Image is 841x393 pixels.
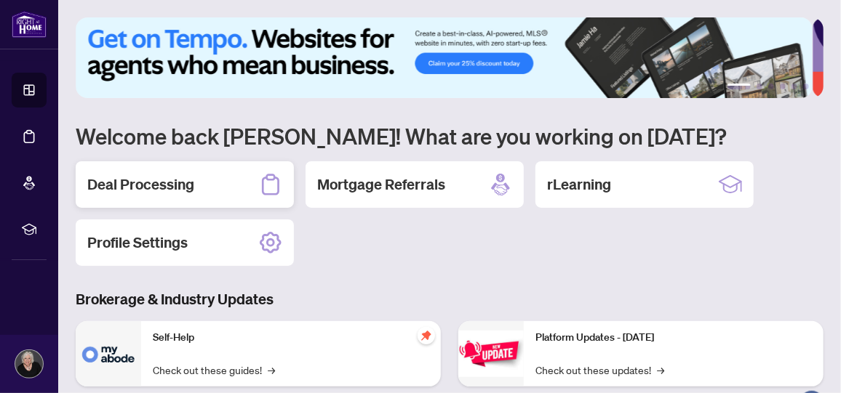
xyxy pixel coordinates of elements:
h3: Brokerage & Industry Updates [76,289,824,309]
button: 1 [728,84,751,89]
h2: Deal Processing [87,174,194,195]
button: 5 [792,84,797,89]
h2: Profile Settings [87,232,188,253]
a: Check out these guides!→ [153,362,275,378]
img: logo [12,11,47,38]
img: Self-Help [76,321,141,386]
button: 2 [757,84,762,89]
h2: rLearning [547,174,611,195]
p: Self-Help [153,330,429,346]
h2: Mortgage Referrals [317,174,445,195]
img: Slide 0 [76,17,813,98]
button: 4 [780,84,786,89]
span: pushpin [418,327,435,344]
h1: Welcome back [PERSON_NAME]! What are you working on [DATE]? [76,122,824,150]
button: 6 [803,84,809,89]
a: Check out these updates!→ [535,362,664,378]
p: Platform Updates - [DATE] [535,330,812,346]
img: Platform Updates - June 23, 2025 [458,331,524,376]
button: Open asap [790,342,834,386]
img: Profile Icon [15,350,43,378]
button: 3 [768,84,774,89]
span: → [657,362,664,378]
span: → [268,362,275,378]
